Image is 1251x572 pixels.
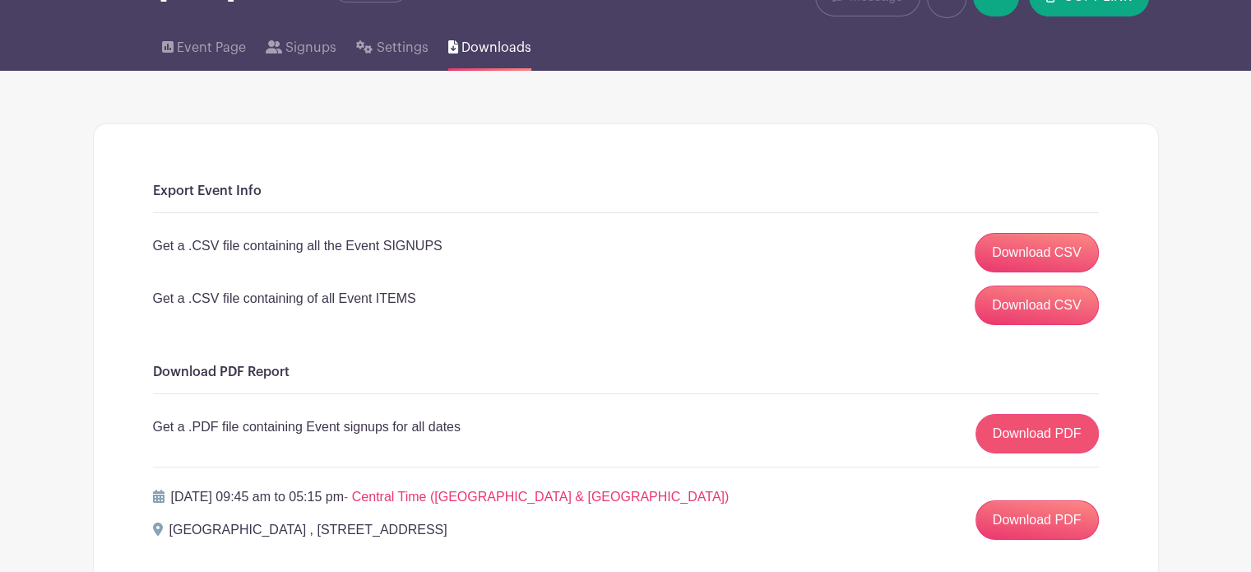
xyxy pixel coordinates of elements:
a: Event Page [162,18,246,71]
span: - Central Time ([GEOGRAPHIC_DATA] & [GEOGRAPHIC_DATA]) [344,490,729,504]
a: Signups [266,18,336,71]
p: Get a .CSV file containing all the Event SIGNUPS [153,236,442,256]
a: Download CSV [975,233,1099,272]
p: Get a .CSV file containing of all Event ITEMS [153,289,416,309]
a: Downloads [448,18,531,71]
p: [GEOGRAPHIC_DATA] , [STREET_ADDRESS] [169,520,447,540]
a: Download PDF [975,414,1099,453]
h6: Export Event Info [153,184,1099,199]
span: Signups [285,38,336,58]
a: Download PDF [975,500,1099,540]
span: Settings [377,38,429,58]
p: Get a .PDF file containing Event signups for all dates [153,417,461,437]
span: Downloads [461,38,531,58]
a: Download CSV [975,286,1099,325]
p: [DATE] 09:45 am to 05:15 pm [171,487,730,507]
a: Settings [356,18,428,71]
span: Event Page [177,38,246,58]
h6: Download PDF Report [153,365,1099,380]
